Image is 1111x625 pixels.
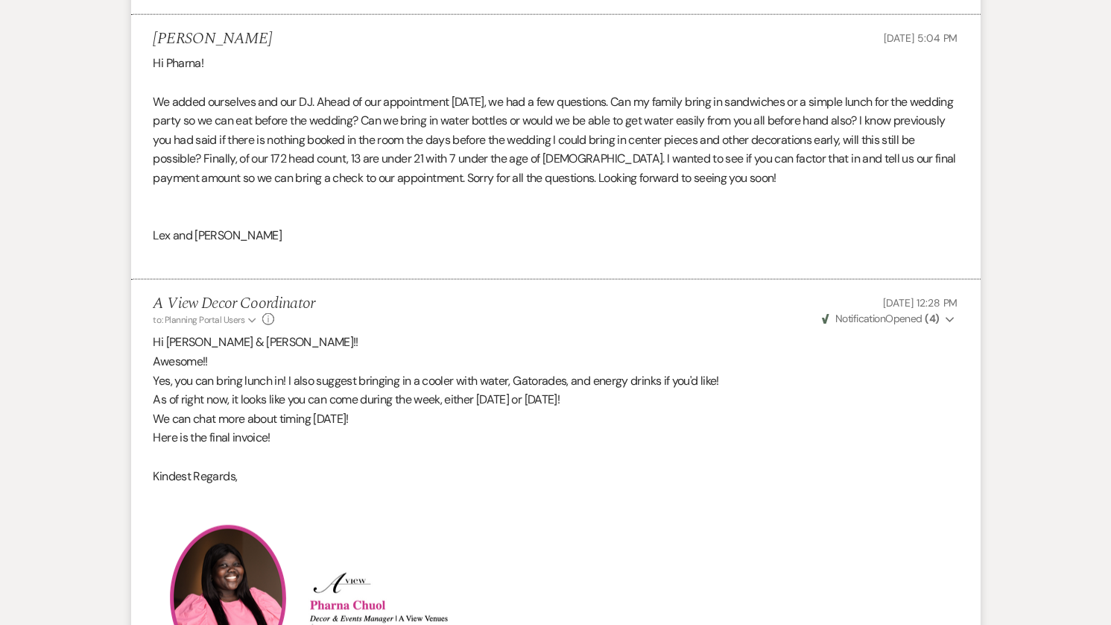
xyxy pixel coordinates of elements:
[925,312,939,325] strong: ( 4 )
[820,311,958,327] button: NotificationOpened (4)
[153,352,958,371] p: Awesome!!
[153,30,272,48] h5: [PERSON_NAME]
[153,54,958,264] div: Hi Pharna! We added ourselves and our DJ. Ahead of our appointment [DATE], we had a few questions...
[305,571,470,625] img: Screenshot 2025-04-02 at 3.30.15 PM.png
[884,31,958,45] span: [DATE] 5:04 PM
[153,314,245,326] span: to: Planning Portal Users
[835,312,885,325] span: Notification
[884,296,958,310] span: [DATE] 12:28 PM
[153,295,315,313] h5: A View Decor Coordinator
[153,333,958,352] p: Hi [PERSON_NAME] & [PERSON_NAME]!!
[153,409,958,429] p: We can chat more about timing [DATE]!
[153,371,958,391] p: Yes, you can bring lunch in! I also suggest bringing in a cooler with water, Gatorades, and energ...
[822,312,940,325] span: Opened
[153,428,958,447] p: Here is the final invoice!
[153,467,958,486] p: Kindest Regards,
[153,313,259,327] button: to: Planning Portal Users
[153,390,958,409] p: As of right now, it looks like you can come during the week, either [DATE] or [DATE]!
